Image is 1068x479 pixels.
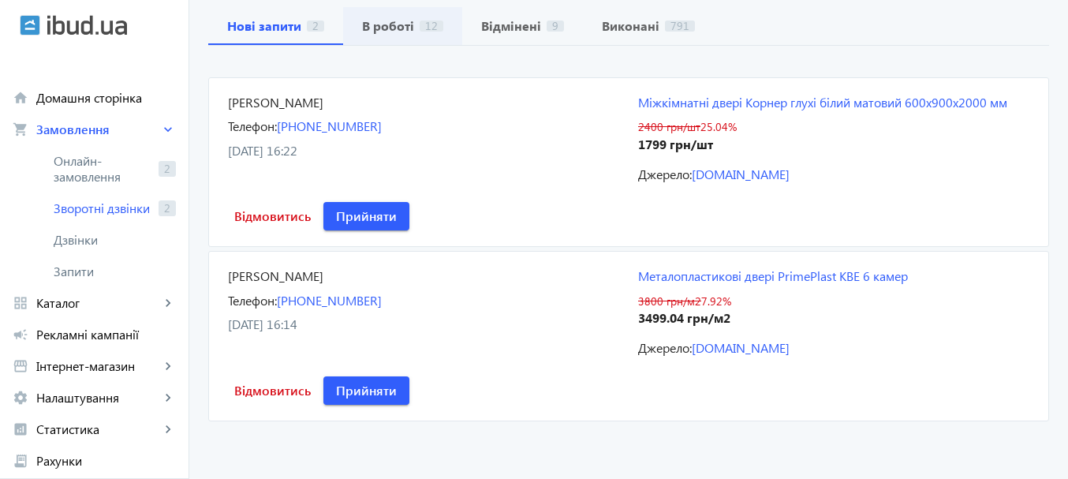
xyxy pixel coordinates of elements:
[227,20,301,32] b: Нові запити
[54,153,152,185] span: Онлайн-замовлення
[228,268,619,285] div: [PERSON_NAME]
[362,20,414,32] b: В роботі
[228,94,619,111] div: [PERSON_NAME]
[36,327,176,342] span: Рекламні кампанії
[36,295,160,311] span: Каталог
[547,21,564,32] span: 9
[159,161,176,177] span: 2
[638,94,1029,111] a: Міжкімнатні двері Корнер глухі білий матовий 600х900х2000 мм
[692,166,790,182] a: [DOMAIN_NAME]
[700,119,737,134] span: 25.04%
[277,118,382,134] a: [PHONE_NUMBER]
[54,264,176,279] span: Запити
[13,390,28,406] mat-icon: settings
[160,295,176,311] mat-icon: keyboard_arrow_right
[307,21,324,32] span: 2
[228,292,277,309] span: Телефон:
[638,136,1029,153] div: 1799 грн/шт
[13,453,28,469] mat-icon: receipt_long
[277,292,382,309] a: [PHONE_NUMBER]
[36,358,160,374] span: Інтернет-магазин
[159,200,176,216] span: 2
[665,21,695,32] span: 791
[228,316,619,333] div: [DATE] 16:14
[20,15,40,36] img: ibud.svg
[36,421,160,437] span: Статистика
[692,339,790,356] a: [DOMAIN_NAME]
[234,382,311,399] span: Відмовитись
[234,208,311,225] span: Відмовитись
[638,268,1029,285] a: Металопластикові двері PrimePlast KBE 6 камер
[323,202,409,230] button: Прийняти
[13,295,28,311] mat-icon: grid_view
[47,15,127,36] img: ibud_text.svg
[481,20,541,32] b: Відмінені
[36,453,176,469] span: Рахунки
[13,358,28,374] mat-icon: storefront
[638,309,1029,327] div: 3499.04 грн/м2
[638,294,701,309] span: 3800 грн/м2
[36,122,160,137] span: Замовлення
[638,119,700,134] span: 2400 грн/шт
[323,376,409,405] button: Прийняти
[701,294,731,309] span: 7.92%
[160,358,176,374] mat-icon: keyboard_arrow_right
[228,118,277,134] span: Телефон:
[13,90,28,106] mat-icon: home
[228,376,317,405] button: Відмовитись
[36,390,160,406] span: Налаштування
[54,200,152,216] span: Зворотні дзвінки
[638,339,1029,357] div: Джерело:
[228,142,619,159] div: [DATE] 16:22
[160,421,176,437] mat-icon: keyboard_arrow_right
[54,232,176,248] span: Дзвінки
[336,382,397,399] span: Прийняти
[160,390,176,406] mat-icon: keyboard_arrow_right
[13,421,28,437] mat-icon: analytics
[13,122,28,137] mat-icon: shopping_cart
[36,90,176,106] span: Домашня сторінка
[228,202,317,230] button: Відмовитись
[160,122,176,137] mat-icon: keyboard_arrow_right
[602,20,659,32] b: Виконані
[420,21,443,32] span: 12
[336,208,397,225] span: Прийняти
[638,166,1029,183] div: Джерело:
[13,327,28,342] mat-icon: campaign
